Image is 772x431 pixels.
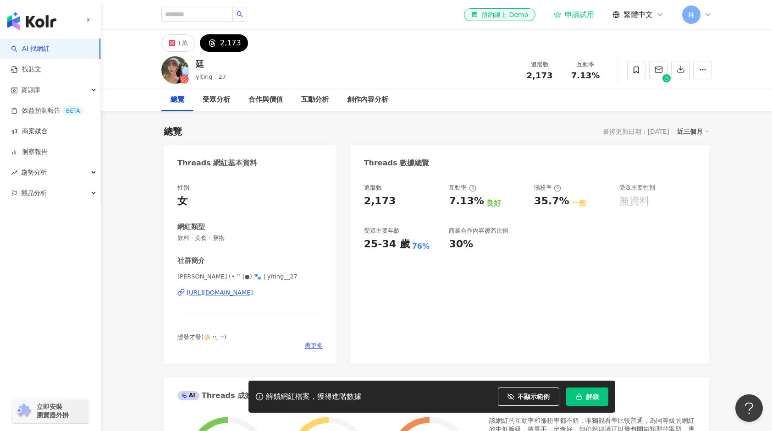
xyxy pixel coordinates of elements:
span: 飲料 · 美食 · 穿搭 [177,234,323,242]
div: 受眾主要年齡 [364,227,400,235]
div: 25-34 歲 [364,237,410,251]
a: [URL][DOMAIN_NAME] [177,289,323,297]
div: 30% [449,237,473,251]
div: 商業合作內容覆蓋比例 [449,227,508,235]
span: 解鎖 [586,393,599,400]
div: 互動率 [568,60,603,69]
div: 廷 [196,58,226,70]
div: 創作內容分析 [347,94,388,105]
div: 互動分析 [301,94,329,105]
div: 近三個月 [677,125,709,137]
button: 2,173 [200,34,248,52]
a: 找貼文 [11,65,41,74]
div: 預約線上 Demo [471,10,528,19]
div: 最後更新日期：[DATE] [603,128,669,135]
span: 資源庫 [21,80,40,100]
div: Threads 數據總覽 [364,158,429,168]
div: 一般 [572,198,586,208]
span: 立即安裝 瀏覽器外掛 [37,403,69,419]
span: 趨勢分析 [21,162,47,183]
div: 追蹤數 [522,60,557,69]
img: logo [7,12,56,30]
div: 漲粉率 [534,184,561,192]
button: 1萬 [161,34,195,52]
a: chrome extension立即安裝 瀏覽器外掛 [12,398,89,423]
img: chrome extension [15,404,33,418]
div: 性別 [177,184,189,192]
span: 競品分析 [21,183,47,203]
a: 洞察報告 [11,147,48,157]
div: 7.13% [449,194,484,208]
div: [URL][DOMAIN_NAME] [187,289,253,297]
a: 預約線上 Demo [464,8,535,21]
div: 受眾分析 [203,94,230,105]
div: 76% [412,241,430,251]
div: 追蹤數 [364,184,382,192]
div: 受眾主要性別 [619,184,655,192]
div: 互動率 [449,184,476,192]
img: KOL Avatar [161,56,189,84]
span: 2,173 [527,71,553,80]
span: 不顯示範例 [518,393,550,400]
div: 總覽 [171,94,184,105]
span: 想發才發(🫵🏻 ᴖ ̫ ᴖ) [177,333,226,340]
div: 2,173 [220,37,241,49]
a: 申請試用 [554,10,594,19]
span: 7.13% [571,71,600,80]
div: 2,173 [364,194,396,208]
div: 網紅類型 [177,222,205,232]
div: 1萬 [177,37,188,49]
span: 看更多 [305,342,323,350]
span: yiting__27 [196,73,226,80]
span: 繁體中文 [623,10,653,20]
a: searchAI 找網紅 [11,44,50,54]
a: 效益預測報告BETA [11,106,83,115]
div: 合作與價值 [248,94,283,105]
span: 林 [688,10,695,20]
div: 良好 [486,198,501,208]
div: 無資料 [619,194,650,208]
div: 女 [177,194,187,208]
span: [PERSON_NAME] (• ’’ (●) 🐾 | yiting__27 [177,273,323,281]
div: Threads 網紅基本資料 [177,158,257,168]
div: 總覽 [164,125,182,138]
button: 不顯示範例 [498,387,559,406]
button: 解鎖 [566,387,608,406]
div: 社群簡介 [177,256,205,266]
span: rise [11,169,17,176]
div: 35.7% [534,194,569,208]
div: 解鎖網紅檔案，獲得進階數據 [266,392,361,402]
span: search [237,11,243,17]
a: 商案媒合 [11,127,48,136]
